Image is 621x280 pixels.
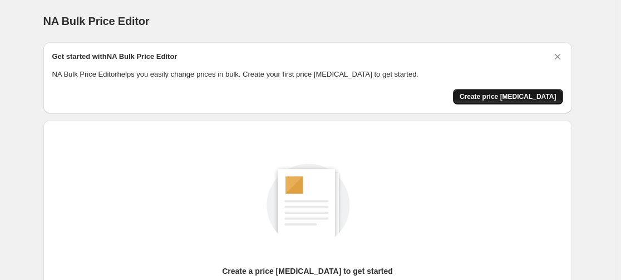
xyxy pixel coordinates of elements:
button: Create price change job [453,89,563,104]
h2: Get started with NA Bulk Price Editor [52,51,178,62]
p: Create a price [MEDICAL_DATA] to get started [222,266,393,277]
p: NA Bulk Price Editor helps you easily change prices in bulk. Create your first price [MEDICAL_DAT... [52,69,563,80]
span: Create price [MEDICAL_DATA] [460,92,556,101]
button: Dismiss card [552,51,563,62]
span: NA Bulk Price Editor [43,15,150,27]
